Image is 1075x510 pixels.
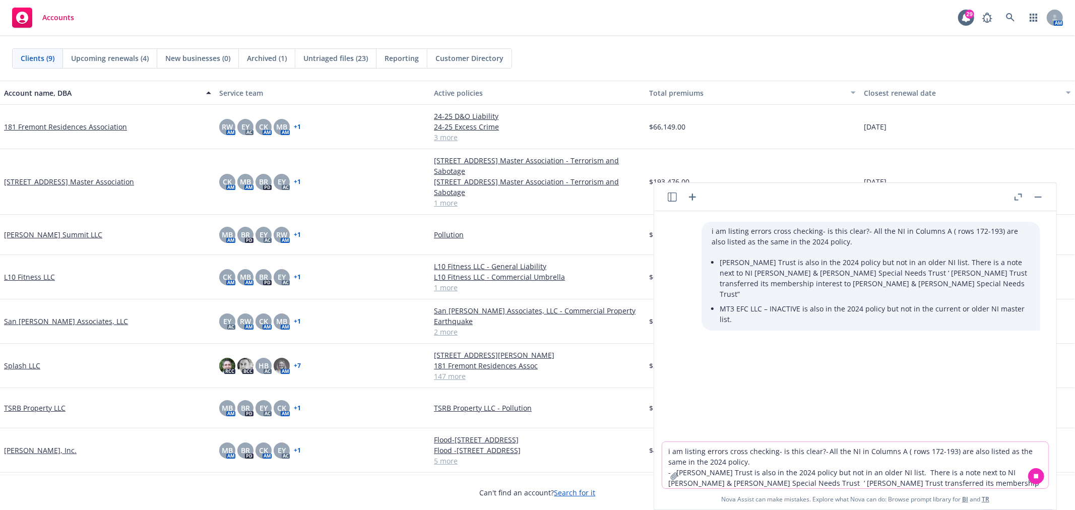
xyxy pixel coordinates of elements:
[223,272,232,282] span: CK
[222,121,233,132] span: RW
[240,272,251,282] span: MB
[222,403,233,413] span: MB
[4,272,55,282] a: L10 Fitness LLC
[864,176,887,187] span: [DATE]
[259,176,268,187] span: BR
[276,229,287,240] span: RW
[434,282,641,293] a: 1 more
[259,121,268,132] span: CK
[294,318,301,325] a: + 1
[645,81,860,105] button: Total premiums
[294,448,301,454] a: + 1
[860,81,1075,105] button: Closest renewal date
[434,176,641,198] a: [STREET_ADDRESS] Master Association - Terrorism and Sabotage
[222,445,233,456] span: MB
[219,88,426,98] div: Service team
[649,272,685,282] span: $65,914.00
[274,358,290,374] img: photo
[223,316,231,327] span: EY
[240,316,251,327] span: RW
[277,403,286,413] span: CK
[276,121,287,132] span: MB
[42,14,74,22] span: Accounts
[259,272,268,282] span: BR
[434,434,641,445] a: Flood-[STREET_ADDRESS]
[434,111,641,121] a: 24-25 D&O Liability
[1000,8,1021,28] a: Search
[430,81,645,105] button: Active policies
[223,176,232,187] span: CK
[294,363,301,369] a: + 7
[434,456,641,466] a: 5 more
[965,9,974,18] div: 29
[658,489,1052,509] span: Nova Assist can make mistakes. Explore what Nova can do: Browse prompt library for and
[165,53,230,63] span: New businesses (0)
[260,403,268,413] span: EY
[864,121,887,132] span: [DATE]
[303,53,368,63] span: Untriaged files (23)
[434,88,641,98] div: Active policies
[649,88,845,98] div: Total premiums
[278,445,286,456] span: EY
[241,121,249,132] span: EY
[434,371,641,381] a: 147 more
[649,176,689,187] span: $193,476.00
[977,8,997,28] a: Report a Bug
[649,316,689,327] span: $510,560.00
[294,179,301,185] a: + 1
[222,229,233,240] span: MB
[259,445,268,456] span: CK
[434,327,641,337] a: 2 more
[864,88,1060,98] div: Closest renewal date
[434,350,641,360] a: [STREET_ADDRESS][PERSON_NAME]
[434,403,641,413] a: TSRB Property LLC - Pollution
[294,232,301,238] a: + 1
[385,53,419,63] span: Reporting
[4,360,40,371] a: Splash LLC
[4,445,77,456] a: [PERSON_NAME], Inc.
[219,358,235,374] img: photo
[241,403,250,413] span: BR
[434,198,641,208] a: 1 more
[260,229,268,240] span: EY
[649,360,700,371] span: $34,883,184.33
[962,495,968,503] a: BI
[241,229,250,240] span: BR
[259,360,269,371] span: HB
[71,53,149,63] span: Upcoming renewals (4)
[434,305,641,316] a: San [PERSON_NAME] Associates, LLC - Commercial Property
[294,274,301,280] a: + 1
[434,121,641,132] a: 24-25 Excess Crime
[649,121,685,132] span: $66,149.00
[434,229,641,240] a: Pollution
[294,124,301,130] a: + 1
[435,53,503,63] span: Customer Directory
[434,316,641,327] a: Earthquake
[4,88,200,98] div: Account name, DBA
[649,403,667,413] span: $1.00
[4,403,66,413] a: TSRB Property LLC
[982,495,989,503] a: TR
[276,316,287,327] span: MB
[720,255,1030,301] li: [PERSON_NAME] Trust is also in the 2024 policy but not in an older NI list. There is a note next ...
[237,358,254,374] img: photo
[259,316,268,327] span: CK
[4,176,134,187] a: [STREET_ADDRESS] Master Association
[434,132,641,143] a: 3 more
[649,445,689,456] span: $495,793.00
[4,121,127,132] a: 181 Fremont Residences Association
[434,445,641,456] a: Flood -[STREET_ADDRESS]
[278,176,286,187] span: EY
[294,405,301,411] a: + 1
[1024,8,1044,28] a: Switch app
[434,360,641,371] a: 181 Fremont Residences Assoc
[434,155,641,176] a: [STREET_ADDRESS] Master Association - Terrorism and Sabotage
[4,316,128,327] a: San [PERSON_NAME] Associates, LLC
[215,81,430,105] button: Service team
[649,229,667,240] span: $1.00
[554,488,596,497] a: Search for it
[712,226,1030,247] p: i am listing errors cross checking- is this clear?- All the NI in Columns A ( rows 172-193) are a...
[720,301,1030,327] li: MT3 EFC LLC – INACTIVE is also in the 2024 policy but not in the current or older NI master list.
